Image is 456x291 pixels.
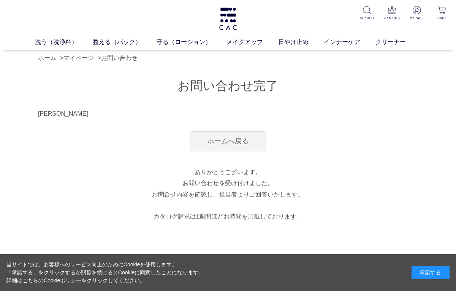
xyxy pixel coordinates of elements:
li: > [97,53,139,63]
li: > [60,53,95,63]
div: 承諾する [412,266,450,279]
h1: お問い合わせ完了 [38,78,418,94]
a: クリーナー [375,38,421,47]
a: マイページ [63,55,94,61]
a: Cookieポリシー [44,277,82,283]
a: 守る（ローション） [157,38,226,47]
a: 洗う（洗浄料） [35,38,93,47]
div: [PERSON_NAME] [38,109,418,118]
a: お問い合わせ [101,55,138,61]
div: ありがとうございます。 お問い合わせを受け付けました。 お問合せ内容を確認し、担当者よりご回答いたします。 カタログ請求は1週間ほどお時間を頂戴しております。 [38,167,418,222]
p: MYPAGE [409,15,425,21]
a: SEARCH [359,6,375,21]
a: インナーケア [324,38,375,47]
a: ホーム [38,55,56,61]
p: SEARCH [359,15,375,21]
a: 整える（パック） [93,38,157,47]
a: メイクアップ [226,38,278,47]
a: MYPAGE [409,6,425,21]
p: CART [434,15,450,21]
a: ホームへ戻る [190,131,266,151]
img: logo [218,8,238,30]
div: 当サイトでは、お客様へのサービス向上のためにCookieを使用します。 「承諾する」をクリックするか閲覧を続けるとCookieに同意したことになります。 詳細はこちらの をクリックしてください。 [6,261,204,285]
a: CART [434,6,450,21]
a: RANKING [384,6,400,21]
a: 日やけ止め [278,38,324,47]
p: RANKING [384,15,400,21]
